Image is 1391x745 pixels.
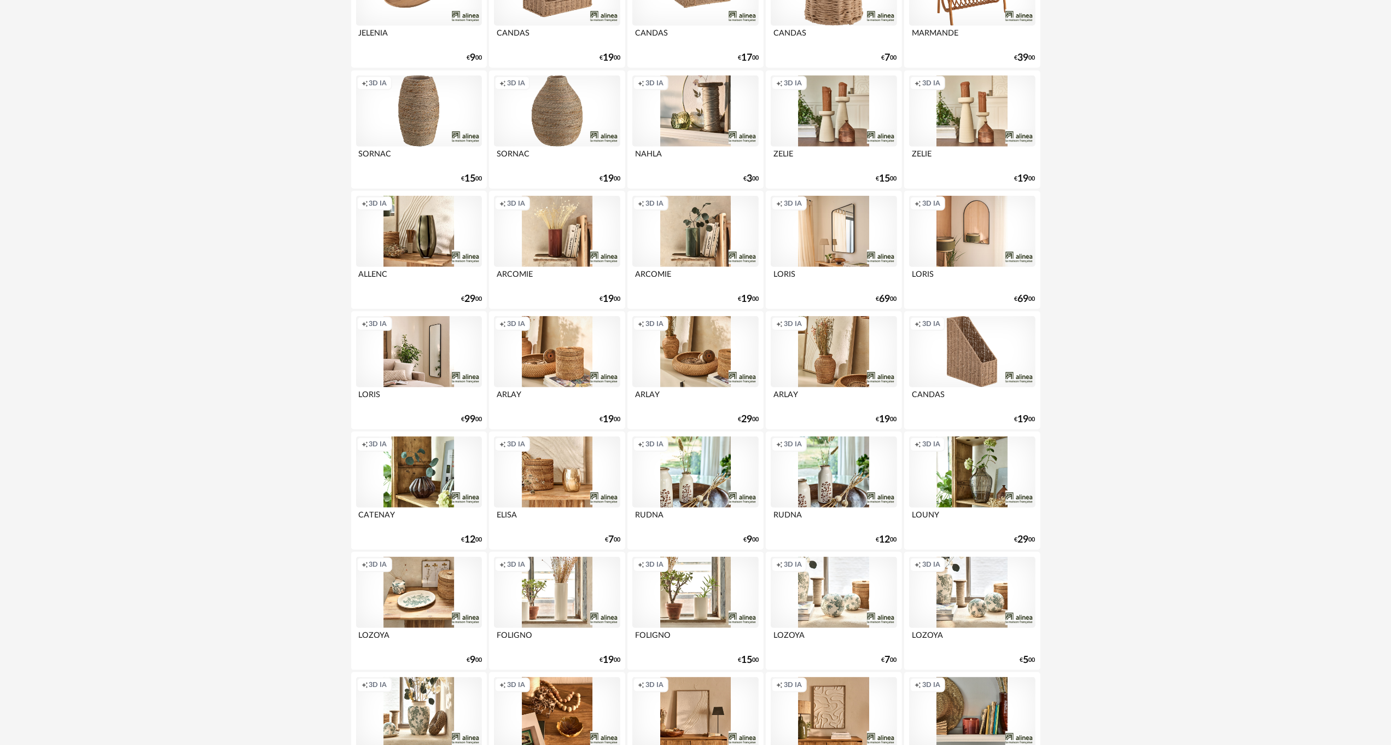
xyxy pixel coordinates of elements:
span: 19 [603,656,614,664]
div: € 00 [461,536,482,544]
span: 3D IA [369,199,387,208]
div: € 00 [876,175,897,183]
div: € 00 [1020,656,1035,664]
div: ARCOMIE [494,267,620,289]
div: € 00 [600,175,620,183]
div: ALLENC [356,267,482,289]
span: Creation icon [776,440,783,449]
span: Creation icon [638,199,644,208]
span: Creation icon [915,319,921,328]
div: € 00 [600,416,620,423]
span: Creation icon [915,79,921,88]
div: CANDAS [909,387,1035,409]
span: 17 [741,54,752,62]
div: € 00 [1015,536,1035,544]
span: 3D IA [507,199,525,208]
span: 7 [885,656,891,664]
span: 3D IA [645,680,664,689]
span: 3D IA [507,680,525,689]
div: € 00 [876,416,897,423]
span: 3D IA [922,319,940,328]
a: Creation icon 3D IA LOZOYA €700 [766,552,901,670]
span: 3D IA [922,199,940,208]
span: 3D IA [922,680,940,689]
a: Creation icon 3D IA LOZOYA €900 [351,552,487,670]
span: 5 [1023,656,1029,664]
span: 9 [470,656,475,664]
div: FOLIGNO [494,628,620,650]
div: CANDAS [494,26,620,48]
div: € 00 [876,295,897,303]
span: 3D IA [369,680,387,689]
div: ZELIE [909,147,1035,168]
div: € 00 [738,54,759,62]
span: Creation icon [362,680,368,689]
a: Creation icon 3D IA ARLAY €2900 [627,311,763,429]
span: Creation icon [362,199,368,208]
span: 99 [464,416,475,423]
span: Creation icon [638,680,644,689]
div: € 00 [605,536,620,544]
span: 3D IA [645,440,664,449]
div: NAHLA [632,147,758,168]
div: € 00 [882,54,897,62]
span: 3D IA [922,79,940,88]
span: Creation icon [499,319,506,328]
a: Creation icon 3D IA ARCOMIE €1900 [627,191,763,309]
span: Creation icon [499,79,506,88]
span: 19 [603,54,614,62]
span: 3D IA [645,319,664,328]
div: MARMANDE [909,26,1035,48]
span: 19 [1018,416,1029,423]
a: Creation icon 3D IA RUDNA €1200 [766,432,901,550]
span: 19 [741,295,752,303]
span: 12 [464,536,475,544]
a: Creation icon 3D IA RUDNA €900 [627,432,763,550]
span: Creation icon [638,319,644,328]
span: 9 [470,54,475,62]
a: Creation icon 3D IA ZELIE €1500 [766,71,901,189]
span: 69 [880,295,891,303]
span: 3D IA [922,560,940,569]
span: 39 [1018,54,1029,62]
span: 3D IA [784,319,802,328]
span: 3D IA [507,440,525,449]
span: 29 [464,295,475,303]
span: Creation icon [776,199,783,208]
div: LORIS [909,267,1035,289]
span: 3D IA [369,319,387,328]
div: SORNAC [356,147,482,168]
span: Creation icon [499,440,506,449]
a: Creation icon 3D IA NAHLA €300 [627,71,763,189]
span: Creation icon [915,560,921,569]
span: 12 [880,536,891,544]
div: € 00 [738,656,759,664]
div: LOUNY [909,508,1035,529]
span: Creation icon [499,680,506,689]
a: Creation icon 3D IA CANDAS €1900 [904,311,1040,429]
div: € 00 [743,536,759,544]
span: 3D IA [507,319,525,328]
a: Creation icon 3D IA ELISA €700 [489,432,625,550]
span: 9 [747,536,752,544]
a: Creation icon 3D IA FOLIGNO €1500 [627,552,763,670]
span: Creation icon [362,79,368,88]
div: LORIS [771,267,897,289]
span: Creation icon [776,560,783,569]
span: Creation icon [776,79,783,88]
span: 7 [885,54,891,62]
span: Creation icon [638,560,644,569]
div: € 00 [600,54,620,62]
div: € 00 [1015,175,1035,183]
div: € 00 [876,536,897,544]
div: € 00 [743,175,759,183]
div: CANDAS [632,26,758,48]
div: RUDNA [632,508,758,529]
span: 3D IA [645,199,664,208]
a: Creation icon 3D IA ZELIE €1900 [904,71,1040,189]
div: ZELIE [771,147,897,168]
span: Creation icon [915,440,921,449]
span: 3D IA [369,79,387,88]
span: 19 [603,416,614,423]
div: € 00 [882,656,897,664]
